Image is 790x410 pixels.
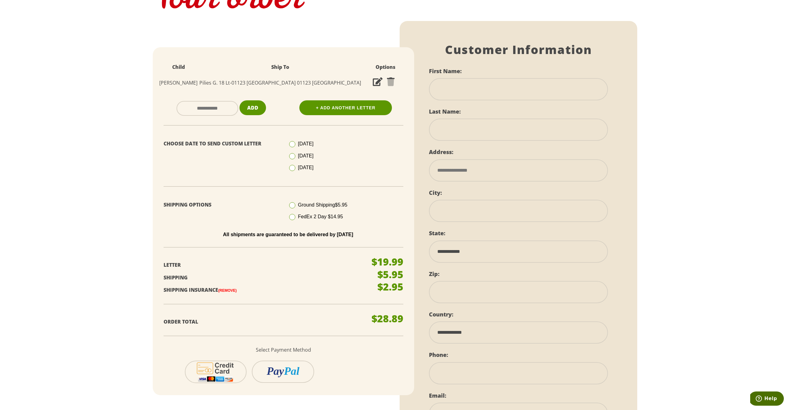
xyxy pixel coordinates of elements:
[159,60,198,75] th: Child
[429,270,439,278] label: Zip:
[750,391,784,407] iframe: Opens a widget where you can find more information
[429,392,446,399] label: Email:
[164,317,362,326] p: Order Total
[372,314,403,324] p: $28.89
[198,75,363,91] td: Pilies G. 18 Lt-01123 [GEOGRAPHIC_DATA] 01123 [GEOGRAPHIC_DATA]
[429,229,445,237] label: State:
[429,108,461,115] label: Last Name:
[198,60,363,75] th: Ship To
[429,43,608,57] h1: Customer Information
[252,361,314,383] button: PayPal
[267,365,284,377] i: Pay
[164,261,362,270] p: Letter
[372,257,403,267] p: $19.99
[168,232,408,237] p: All shipments are guaranteed to be delivered by [DATE]
[298,214,343,219] span: FedEx 2 Day $14.95
[247,104,258,111] span: Add
[298,141,314,146] span: [DATE]
[218,288,237,293] a: (Remove)
[377,270,403,279] p: $5.95
[284,365,299,377] i: Pal
[159,75,198,91] td: [PERSON_NAME]
[164,200,279,209] p: Shipping Options
[239,100,266,115] button: Add
[298,165,314,170] span: [DATE]
[298,153,314,158] span: [DATE]
[164,345,403,354] p: Select Payment Method
[335,202,347,207] span: $5.95
[429,311,453,318] label: Country:
[193,361,238,383] img: cc-icon-2.svg
[377,282,403,292] p: $2.95
[298,202,347,207] span: Ground Shipping
[164,286,362,295] p: Shipping Insurance
[164,139,279,148] p: Choose Date To Send Custom Letter
[363,60,408,75] th: Options
[429,189,442,196] label: City:
[429,67,462,75] label: First Name:
[429,148,453,156] label: Address:
[164,273,362,282] p: Shipping
[429,351,448,358] label: Phone:
[299,100,392,115] a: + Add Another Letter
